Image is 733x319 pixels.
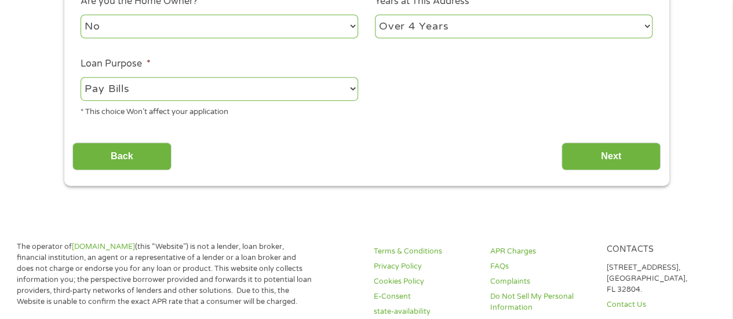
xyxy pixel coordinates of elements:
p: [STREET_ADDRESS], [GEOGRAPHIC_DATA], FL 32804. [607,262,709,295]
a: Cookies Policy [374,276,476,287]
input: Back [72,142,172,171]
a: [DOMAIN_NAME] [72,242,135,251]
a: Do Not Sell My Personal Information [490,291,593,313]
a: E-Consent [374,291,476,302]
label: Loan Purpose [81,58,150,70]
input: Next [561,142,661,171]
div: * This choice Won’t affect your application [81,102,358,118]
a: Terms & Conditions [374,246,476,257]
p: The operator of (this “Website”) is not a lender, loan broker, financial institution, an agent or... [17,241,315,307]
a: FAQs [490,261,593,272]
a: Contact Us [607,299,709,310]
h4: Contacts [607,244,709,255]
a: APR Charges [490,246,593,257]
a: state-availability [374,306,476,317]
a: Complaints [490,276,593,287]
a: Privacy Policy [374,261,476,272]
